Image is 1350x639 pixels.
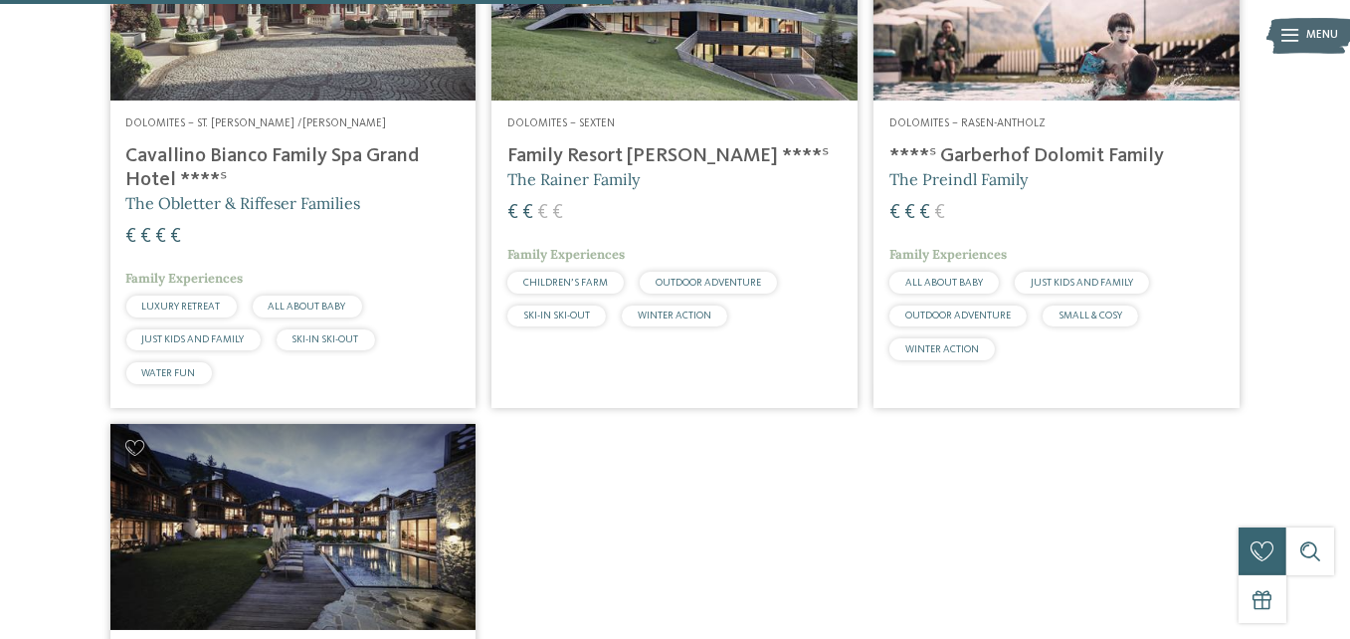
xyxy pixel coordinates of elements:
span: LUXURY RETREAT [142,302,221,312]
span: SKI-IN SKI-OUT [292,334,359,344]
span: Family Experiences [126,270,244,287]
span: € [156,227,167,247]
span: Family Experiences [507,246,625,263]
span: WINTER ACTION [638,311,711,320]
img: Post Alpina - Family Mountain Chalets ****ˢ [110,424,477,630]
span: The Obletter & Riffeser Families [126,193,361,213]
span: CHILDREN’S FARM [523,278,608,288]
span: € [552,203,563,223]
span: ALL ABOUT BABY [905,278,983,288]
span: € [171,227,182,247]
h4: ****ˢ Garberhof Dolomit Family [889,144,1224,168]
span: Dolomites – St. [PERSON_NAME] /[PERSON_NAME] [126,117,387,129]
span: € [522,203,533,223]
span: JUST KIDS AND FAMILY [142,334,245,344]
span: JUST KIDS AND FAMILY [1031,278,1133,288]
span: € [126,227,137,247]
span: SKI-IN SKI-OUT [523,311,590,320]
span: Dolomites – Rasen-Antholz [889,117,1046,129]
span: WATER FUN [142,368,196,378]
span: The Rainer Family [507,169,640,189]
span: € [919,203,930,223]
span: Dolomites – Sexten [507,117,615,129]
span: OUTDOOR ADVENTURE [905,311,1011,320]
h4: Family Resort [PERSON_NAME] ****ˢ [507,144,842,168]
h4: Cavallino Bianco Family Spa Grand Hotel ****ˢ [126,144,461,192]
span: WINTER ACTION [905,344,979,354]
span: € [889,203,900,223]
span: ALL ABOUT BABY [269,302,346,312]
span: € [904,203,915,223]
span: OUTDOOR ADVENTURE [656,278,761,288]
span: € [507,203,518,223]
span: € [934,203,945,223]
span: The Preindl Family [889,169,1028,189]
span: € [537,203,548,223]
span: SMALL & COSY [1059,311,1122,320]
span: Family Experiences [889,246,1007,263]
span: € [141,227,152,247]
